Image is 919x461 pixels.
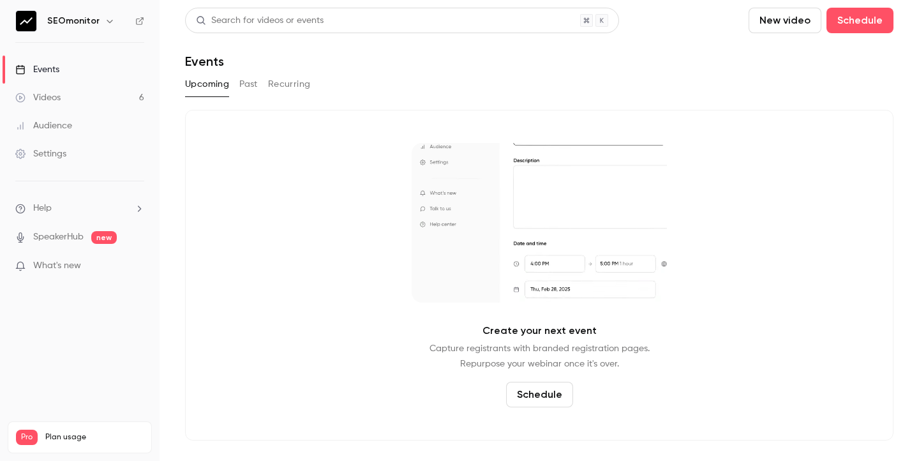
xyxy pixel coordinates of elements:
button: Past [239,74,258,94]
div: Videos [15,91,61,104]
span: Pro [16,430,38,445]
button: Schedule [506,382,573,407]
span: What's new [33,259,81,273]
span: Plan usage [45,432,144,442]
p: Create your next event [482,323,597,338]
button: Upcoming [185,74,229,94]
img: SEOmonitor [16,11,36,31]
button: New video [749,8,821,33]
h1: Events [185,54,224,69]
div: Events [15,63,59,76]
button: Recurring [268,74,311,94]
iframe: Noticeable Trigger [129,261,144,272]
div: Search for videos or events [196,14,324,27]
a: SpeakerHub [33,230,84,244]
div: Settings [15,147,66,160]
h6: SEOmonitor [47,15,100,27]
span: new [91,231,117,244]
span: Help [33,202,52,215]
p: Capture registrants with branded registration pages. Repurpose your webinar once it's over. [430,341,650,372]
li: help-dropdown-opener [15,202,144,215]
div: Audience [15,119,72,132]
button: Schedule [826,8,893,33]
